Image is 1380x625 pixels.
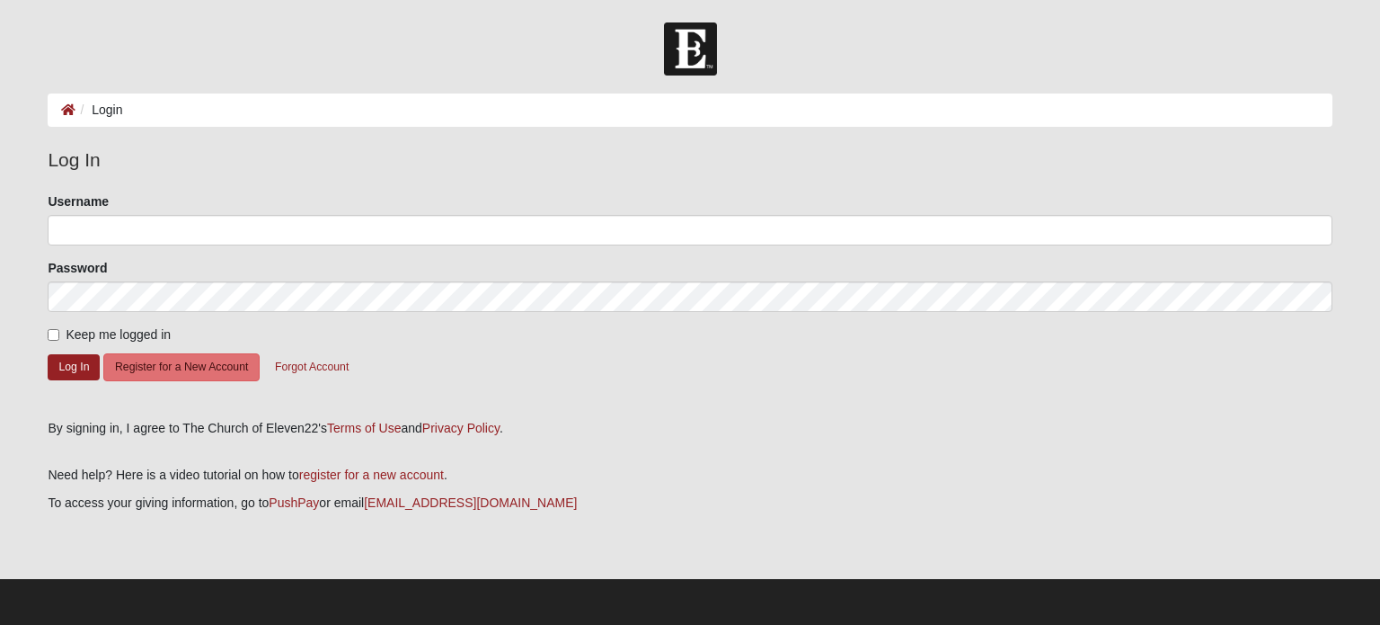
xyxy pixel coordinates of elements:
button: Log In [48,354,100,380]
button: Register for a New Account [103,353,260,381]
a: Privacy Policy [422,421,500,435]
span: Keep me logged in [66,327,171,342]
a: PushPay [269,496,319,510]
input: Keep me logged in [48,329,59,341]
label: Username [48,192,109,210]
a: [EMAIL_ADDRESS][DOMAIN_NAME] [364,496,577,510]
div: By signing in, I agree to The Church of Eleven22's and . [48,419,1331,438]
a: register for a new account [299,468,444,482]
img: Church of Eleven22 Logo [664,22,717,76]
button: Forgot Account [263,353,360,381]
li: Login [75,101,122,120]
a: Terms of Use [327,421,401,435]
legend: Log In [48,146,1331,174]
p: To access your giving information, go to or email [48,494,1331,513]
p: Need help? Here is a video tutorial on how to . [48,466,1331,485]
label: Password [48,259,107,277]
